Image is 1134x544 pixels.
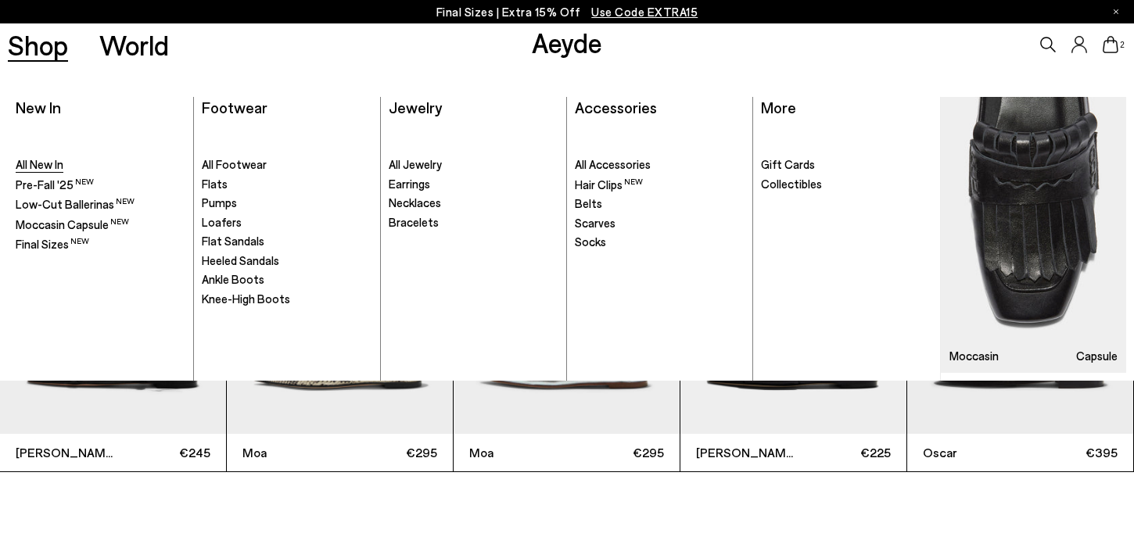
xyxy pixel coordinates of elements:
[389,98,442,116] a: Jewelry
[16,217,185,233] a: Moccasin Capsule
[202,234,264,248] span: Flat Sandals
[202,195,237,209] span: Pumps
[575,196,745,212] a: Belts
[242,443,340,462] span: Moa
[340,442,438,462] span: €295
[1118,41,1126,49] span: 2
[575,177,643,191] span: Hair Clips
[1103,36,1118,53] a: 2
[202,215,242,229] span: Loafers
[202,177,228,191] span: Flats
[436,2,698,22] p: Final Sizes | Extra 15% Off
[591,5,698,19] span: Navigate to /collections/ss25-final-sizes
[389,215,558,231] a: Bracelets
[575,216,745,231] a: Scarves
[575,177,745,193] a: Hair Clips
[575,216,615,230] span: Scarves
[941,97,1126,373] a: Moccasin Capsule
[202,177,371,192] a: Flats
[16,98,61,116] a: New In
[16,177,94,191] span: Pre-Fall '25
[761,177,931,192] a: Collectibles
[696,443,794,462] span: [PERSON_NAME]
[16,157,63,171] span: All New In
[794,442,892,462] span: €225
[389,157,558,173] a: All Jewelry
[575,234,606,249] span: Socks
[761,157,931,173] a: Gift Cards
[1076,350,1118,362] h3: Capsule
[469,443,567,462] span: Moa
[389,215,439,229] span: Bracelets
[567,442,665,462] span: €295
[16,196,185,213] a: Low-Cut Ballerinas
[761,177,822,191] span: Collectibles
[202,157,267,171] span: All Footwear
[8,31,68,59] a: Shop
[99,31,169,59] a: World
[16,157,185,173] a: All New In
[16,443,113,462] span: [PERSON_NAME]
[202,157,371,173] a: All Footwear
[923,443,1021,462] span: Oscar
[202,253,371,269] a: Heeled Sandals
[16,236,185,252] a: Final Sizes
[761,98,796,116] a: More
[202,98,267,116] a: Footwear
[1021,442,1118,462] span: €395
[202,195,371,211] a: Pumps
[949,350,999,362] h3: Moccasin
[16,177,185,193] a: Pre-Fall '25
[575,196,602,210] span: Belts
[16,197,135,211] span: Low-Cut Ballerinas
[941,97,1126,373] img: Mobile_e6eede4d-78b8-4bd1-ae2a-4197e375e133_900x.jpg
[202,292,290,306] span: Knee-High Boots
[532,26,602,59] a: Aeyde
[202,253,279,267] span: Heeled Sandals
[16,237,89,251] span: Final Sizes
[389,157,442,171] span: All Jewelry
[575,98,657,116] a: Accessories
[389,195,558,211] a: Necklaces
[202,234,371,249] a: Flat Sandals
[389,177,558,192] a: Earrings
[202,272,371,288] a: Ankle Boots
[575,157,651,171] span: All Accessories
[389,195,441,209] span: Necklaces
[202,292,371,307] a: Knee-High Boots
[575,234,745,250] a: Socks
[575,157,745,173] a: All Accessories
[202,272,264,286] span: Ankle Boots
[389,177,430,191] span: Earrings
[202,215,371,231] a: Loafers
[761,157,815,171] span: Gift Cards
[16,217,129,231] span: Moccasin Capsule
[113,442,211,462] span: €245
